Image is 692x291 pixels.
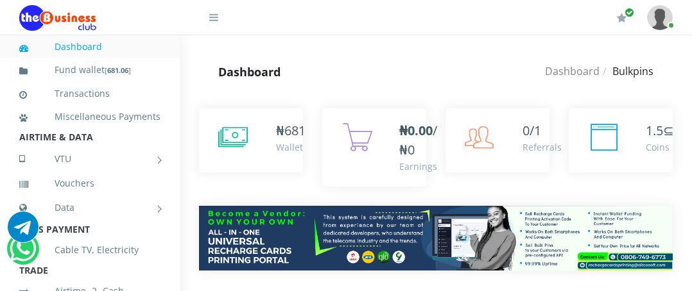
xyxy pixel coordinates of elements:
[19,169,160,198] a: Vouchers
[523,122,541,139] span: 0/1
[625,8,634,17] span: Renew/Upgrade Subscription
[276,140,306,154] div: Wallet
[19,32,160,62] a: Dashboard
[199,206,673,270] img: multitenant_rcp.png
[19,79,160,108] a: Transactions
[399,160,437,173] div: Earnings
[19,5,96,31] img: Logo
[322,108,426,187] a: ₦0.00/₦0 Earnings
[647,5,673,30] img: User
[107,65,128,75] b: 681.06
[218,64,281,79] strong: Dashboard
[284,122,306,139] span: 681
[19,102,160,131] a: Miscellaneous Payments
[646,121,674,140] div: ⊆
[545,64,600,78] a: Dashboard
[523,140,562,154] div: Referrals
[199,108,303,172] a: ₦681 Wallet
[10,243,36,264] a: Chat for support
[600,63,653,79] li: Bulkpins
[399,122,433,139] b: ₦0.00
[445,108,549,172] a: 0/1 Referrals
[19,143,160,175] a: VTU
[19,235,160,265] a: Cable TV, Electricity
[8,221,39,242] a: Chat for support
[399,122,437,158] span: /₦0
[19,192,160,224] a: Data
[646,122,663,139] span: 1.5
[617,13,627,23] i: Renew/Upgrade Subscription
[19,55,160,85] a: Fund wallet[681.06]
[276,121,306,140] div: ₦
[646,140,674,154] div: Coins
[105,65,131,75] small: [ ]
